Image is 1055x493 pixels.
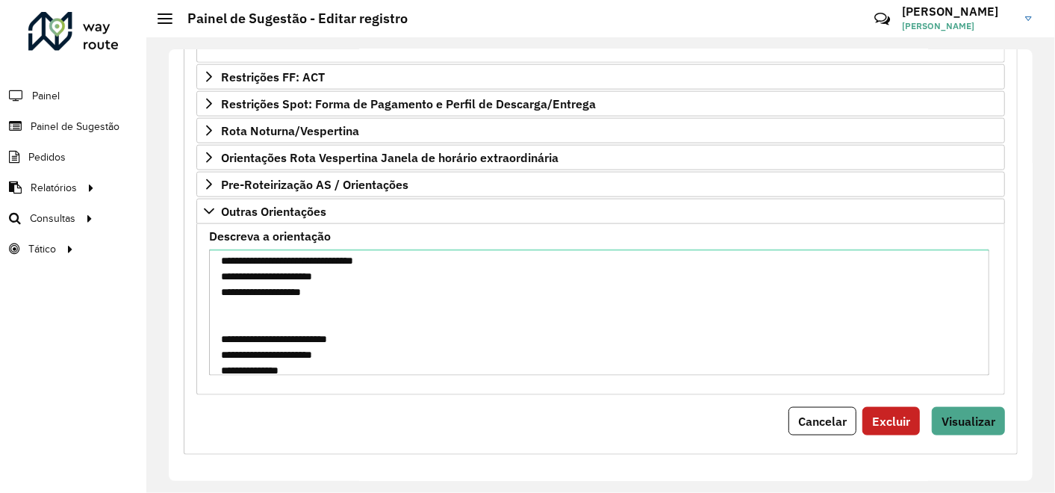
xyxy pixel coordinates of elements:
[221,179,408,190] span: Pre-Roteirização AS / Orientações
[932,407,1005,435] button: Visualizar
[196,145,1005,170] a: Orientações Rota Vespertina Janela de horário extraordinária
[196,91,1005,117] a: Restrições Spot: Forma de Pagamento e Perfil de Descarga/Entrega
[872,414,910,429] span: Excluir
[221,152,558,164] span: Orientações Rota Vespertina Janela de horário extraordinária
[866,3,898,35] a: Contato Rápido
[196,224,1005,395] div: Outras Orientações
[32,88,60,104] span: Painel
[196,118,1005,143] a: Rota Noturna/Vespertina
[28,241,56,257] span: Tático
[862,407,920,435] button: Excluir
[942,414,995,429] span: Visualizar
[902,4,1014,19] h3: [PERSON_NAME]
[221,71,325,83] span: Restrições FF: ACT
[221,98,596,110] span: Restrições Spot: Forma de Pagamento e Perfil de Descarga/Entrega
[902,19,1014,33] span: [PERSON_NAME]
[221,125,359,137] span: Rota Noturna/Vespertina
[221,205,326,217] span: Outras Orientações
[30,211,75,226] span: Consultas
[196,199,1005,224] a: Outras Orientações
[31,180,77,196] span: Relatórios
[196,172,1005,197] a: Pre-Roteirização AS / Orientações
[28,149,66,165] span: Pedidos
[788,407,856,435] button: Cancelar
[172,10,408,27] h2: Painel de Sugestão - Editar registro
[196,64,1005,90] a: Restrições FF: ACT
[209,227,331,245] label: Descreva a orientação
[31,119,119,134] span: Painel de Sugestão
[798,414,847,429] span: Cancelar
